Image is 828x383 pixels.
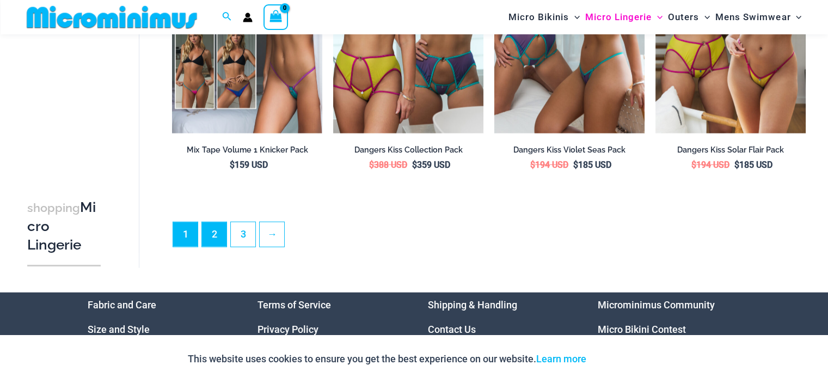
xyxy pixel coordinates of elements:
[173,222,198,247] span: Page 1
[530,160,568,170] bdi: 194 USD
[412,160,417,170] span: $
[257,293,401,366] aside: Footer Widget 2
[22,5,201,29] img: MM SHOP LOGO FLAT
[333,145,483,159] a: Dangers Kiss Collection Pack
[506,3,582,31] a: Micro BikinisMenu ToggleMenu Toggle
[428,293,571,366] nav: Menu
[734,160,739,170] span: $
[691,160,696,170] span: $
[263,4,289,29] a: View Shopping Cart, empty
[536,353,586,364] a: Learn more
[699,3,710,31] span: Menu Toggle
[222,10,232,24] a: Search icon link
[582,3,665,31] a: Micro LingerieMenu ToggleMenu Toggle
[428,299,517,311] a: Shipping & Handling
[202,222,226,247] a: Page 2
[172,145,322,159] a: Mix Tape Volume 1 Knicker Pack
[655,145,806,159] a: Dangers Kiss Solar Flair Pack
[715,3,790,31] span: Mens Swimwear
[655,145,806,155] h2: Dangers Kiss Solar Flair Pack
[88,299,156,311] a: Fabric and Care
[88,293,231,366] aside: Footer Widget 1
[369,160,374,170] span: $
[504,2,806,33] nav: Site Navigation
[508,3,569,31] span: Micro Bikinis
[598,293,741,366] aside: Footer Widget 4
[598,299,715,311] a: Microminimus Community
[734,160,772,170] bdi: 185 USD
[428,324,476,335] a: Contact Us
[691,160,729,170] bdi: 194 USD
[598,293,741,366] nav: Menu
[652,3,663,31] span: Menu Toggle
[369,160,407,170] bdi: 388 USD
[243,13,253,22] a: Account icon link
[530,160,535,170] span: $
[231,222,255,247] a: Page 3
[230,160,268,170] bdi: 159 USD
[257,293,401,366] nav: Menu
[573,160,611,170] bdi: 185 USD
[188,351,586,367] p: This website uses cookies to ensure you get the best experience on our website.
[569,3,580,31] span: Menu Toggle
[665,3,713,31] a: OutersMenu ToggleMenu Toggle
[333,145,483,155] h2: Dangers Kiss Collection Pack
[257,324,318,335] a: Privacy Policy
[257,299,331,311] a: Terms of Service
[668,3,699,31] span: Outers
[494,145,645,155] h2: Dangers Kiss Violet Seas Pack
[598,324,686,335] a: Micro Bikini Contest
[412,160,450,170] bdi: 359 USD
[573,160,578,170] span: $
[27,201,80,215] span: shopping
[713,3,804,31] a: Mens SwimwearMenu ToggleMenu Toggle
[585,3,652,31] span: Micro Lingerie
[428,293,571,366] aside: Footer Widget 3
[594,346,641,372] button: Accept
[88,293,231,366] nav: Menu
[260,222,284,247] a: →
[790,3,801,31] span: Menu Toggle
[494,145,645,159] a: Dangers Kiss Violet Seas Pack
[172,222,806,253] nav: Product Pagination
[27,198,101,254] h3: Micro Lingerie
[88,324,150,335] a: Size and Style
[230,160,235,170] span: $
[172,145,322,155] h2: Mix Tape Volume 1 Knicker Pack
